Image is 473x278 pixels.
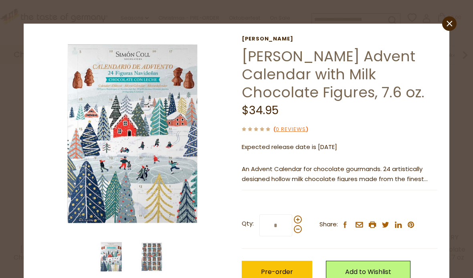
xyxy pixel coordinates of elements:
[261,267,293,276] span: Pre-order
[242,219,254,229] strong: Qty:
[276,125,306,134] a: 0 Reviews
[242,46,424,103] a: [PERSON_NAME] Advent Calendar with Milk Chocolate Figures, 7.6 oz.
[242,142,437,152] p: Expected release date is [DATE]
[242,36,437,42] a: [PERSON_NAME]
[242,103,279,118] span: $34.95
[95,241,127,273] img: Simón Coll Advent Calendar with Milk Chocolate Figures, 7.6 oz.
[136,241,168,273] img: Simón Coll Advent Calendar with Milk Chocolate Figures, 7.6 oz.
[319,220,338,230] span: Share:
[242,164,437,184] p: An Advent Calendar for chocolate gourmands. 24 artistically designed hollow milk chocolate figure...
[259,214,292,236] input: Qty:
[273,125,308,133] span: ( )
[36,36,232,232] img: Simón Coll Advent Calendar with Milk Chocolate Figures, 7.6 oz.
